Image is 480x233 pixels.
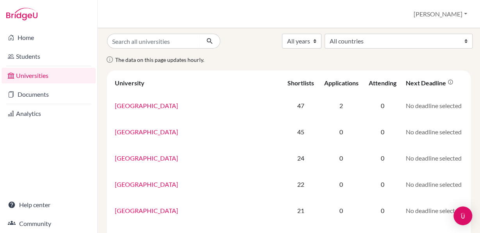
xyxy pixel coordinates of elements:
[319,92,364,119] td: 2
[282,171,319,197] td: 22
[364,119,401,145] td: 0
[2,216,96,231] a: Community
[406,102,462,109] span: No deadline selected
[115,207,178,214] a: [GEOGRAPHIC_DATA]
[282,92,319,119] td: 47
[115,128,178,135] a: [GEOGRAPHIC_DATA]
[2,106,96,121] a: Analytics
[406,128,462,135] span: No deadline selected
[319,171,364,197] td: 0
[2,49,96,64] a: Students
[453,206,472,225] div: Open Intercom Messenger
[110,74,282,92] th: University
[2,197,96,213] a: Help center
[319,145,364,171] td: 0
[406,207,462,214] span: No deadline selected
[2,30,96,45] a: Home
[115,154,178,162] a: [GEOGRAPHIC_DATA]
[115,56,204,63] span: The data on this page updates hourly.
[406,154,462,162] span: No deadline selected
[6,8,37,20] img: Bridge-U
[282,119,319,145] td: 45
[107,34,200,49] input: Search all universities
[364,171,401,197] td: 0
[364,92,401,119] td: 0
[406,181,462,188] span: No deadline selected
[282,145,319,171] td: 24
[406,79,453,87] div: Next deadline
[282,197,319,224] td: 21
[368,79,396,87] div: Attending
[115,102,178,109] a: [GEOGRAPHIC_DATA]
[115,181,178,188] a: [GEOGRAPHIC_DATA]
[364,197,401,224] td: 0
[287,79,314,87] div: Shortlists
[364,145,401,171] td: 0
[319,197,364,224] td: 0
[319,119,364,145] td: 0
[2,87,96,102] a: Documents
[2,68,96,83] a: Universities
[324,79,359,87] div: Applications
[410,7,471,22] button: [PERSON_NAME]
